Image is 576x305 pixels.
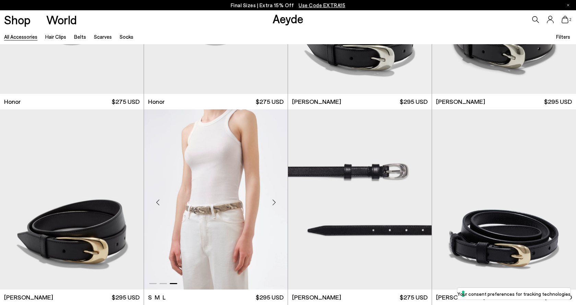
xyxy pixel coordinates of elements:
a: Socks [120,34,133,40]
a: [PERSON_NAME] $295 USD [432,94,576,109]
img: Eleanor Leather Belt [288,109,432,290]
span: Honor [4,97,21,106]
img: Eleanor Leather Belt [432,109,576,290]
a: S M L $295 USD [144,290,288,305]
a: Belts [74,34,86,40]
span: $275 USD [400,293,428,302]
a: [PERSON_NAME] $295 USD [288,94,432,109]
label: Your consent preferences for tracking technologies [457,290,571,297]
li: L [163,293,166,302]
a: [PERSON_NAME] $275 USD [432,290,576,305]
span: Navigate to /collections/ss25-final-sizes [299,2,345,8]
a: Scarves [94,34,112,40]
button: Your consent preferences for tracking technologies [457,288,571,300]
span: [PERSON_NAME] [436,293,485,302]
a: [PERSON_NAME] $275 USD [288,290,432,305]
ul: variant [148,293,166,302]
span: Honor [148,97,165,106]
div: 2 / 3 [288,109,432,290]
div: 3 / 3 [144,109,288,290]
span: 2 [568,18,572,22]
a: All accessories [4,34,37,40]
span: [PERSON_NAME] [436,97,485,106]
div: Previous slide [147,192,168,212]
span: [PERSON_NAME] [4,293,53,302]
li: S [148,293,152,302]
span: $295 USD [256,293,284,302]
a: Hair Clips [45,34,66,40]
div: Next slide [264,192,284,212]
span: $275 USD [112,97,140,106]
img: Leona Leather Belt [144,109,288,290]
p: Final Sizes | Extra 15% Off [231,1,346,10]
a: Aeyde [273,11,303,26]
a: World [46,14,77,26]
a: Next slide Previous slide [288,109,432,290]
span: [PERSON_NAME] [292,293,341,302]
a: Shop [4,14,31,26]
a: Honor $275 USD [144,94,288,109]
span: Filters [556,34,570,40]
a: 2 [562,16,568,23]
span: $275 USD [256,97,284,106]
span: $295 USD [544,97,572,106]
span: $295 USD [112,293,140,302]
span: [PERSON_NAME] [292,97,341,106]
span: $295 USD [400,97,428,106]
a: Next slide Previous slide [144,109,288,290]
li: M [155,293,160,302]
